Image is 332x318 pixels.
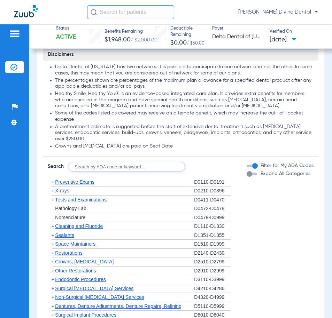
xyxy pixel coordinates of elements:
span: + [52,286,54,291]
div: D2510-D2799 [194,257,231,267]
span: Pathology Lab [55,206,86,211]
div: D5110-D5999 [194,302,231,311]
span: + [52,250,54,256]
span: Delta Dental of [US_STATE] [212,33,263,41]
span: + [52,188,54,193]
span: Cleaning and Fluoride [55,223,103,229]
span: [PERSON_NAME] Divine Dental [238,9,318,16]
div: D0210-D0396 [194,186,231,196]
span: / $50.00 [187,41,204,46]
div: D1351-D1355 [194,231,231,240]
div: D1510-D1999 [194,240,231,249]
span: Preventive Exams [55,179,94,185]
span: Endodontic Procedures [55,277,106,282]
span: Benefits Remaining [105,29,157,35]
span: + [52,259,54,264]
span: + [52,179,54,185]
span: Other Restorations [55,268,96,273]
span: [DATE] [270,35,296,44]
span: Active [56,33,76,41]
div: D2140-D2430 [194,249,231,258]
span: + [52,241,54,247]
span: + [52,294,54,300]
span: + [52,197,54,202]
div: D0479-D0999 [194,213,231,222]
span: Non-Surgical [MEDICAL_DATA] Services [55,294,144,300]
iframe: Chat Widget [297,285,332,318]
li: Some of the codes listed as covered may receive an alternate benefit, which may increase the out-... [55,110,314,122]
span: Status [56,26,76,32]
span: Restorations [55,250,83,256]
li: The percentages shown are percentages of the maximum plan allowance for a specified dental produc... [55,78,314,90]
label: Filter for My ADA Codes [259,162,314,169]
div: D4210-D4286 [194,284,231,293]
span: + [52,312,54,318]
span: Nomenclature [55,215,85,220]
div: D4320-D4999 [194,293,231,302]
span: Tests and Examinations [55,197,107,202]
img: Search Icon [91,9,97,15]
span: / $2,000.00 [131,38,157,42]
span: Deductible Remaining [170,26,206,38]
span: Surgical [MEDICAL_DATA] Services [55,286,133,291]
span: + [52,277,54,282]
span: Sealants [55,232,74,238]
input: Search for patients [87,5,174,19]
li: Healthy Smile, Healthy You® is an evidence-based integrated care plan. It provides extra benefits... [55,91,314,109]
span: Space Maintainers [55,241,95,247]
input: Search by ADA code or keyword… [68,162,185,172]
span: $0.00 [170,40,187,46]
div: D3110-D3999 [194,275,231,284]
h3: Disclaimers [43,49,318,61]
span: Crowns, [MEDICAL_DATA] [55,259,114,264]
span: Dentures, Denture Adjustments, Denture Repairs, Relining [55,303,182,309]
span: $1,948.00 [105,37,131,43]
li: Delta Dental of [US_STATE] has two networks. lt is possible to participate In one network and not... [55,64,314,76]
span: + [52,232,54,238]
div: D2910-D2999 [194,267,231,276]
span: X-rays [55,188,69,193]
span: Search [48,163,64,170]
img: hamburger-icon [9,30,20,38]
span: Payer [212,26,263,32]
span: + [52,268,54,273]
span: Verified On [270,29,321,35]
div: D1110-D1330 [194,222,231,231]
div: D0110-D0191 [194,178,231,187]
img: Zuub Logo [14,5,38,17]
span: Expand All Categories [261,171,310,176]
div: D0411-D0470 [194,196,231,205]
li: Crowns and [MEDICAL_DATA] are paid on Seat Date [55,143,314,150]
span: Surgical Implant Procedures [55,312,116,318]
li: A pretreatment estimate is suggested before the start of extensive dental treatment such as [MEDI... [55,124,314,142]
span: + [52,303,54,309]
div: D0472-D0478 [194,204,231,213]
span: + [52,223,54,229]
